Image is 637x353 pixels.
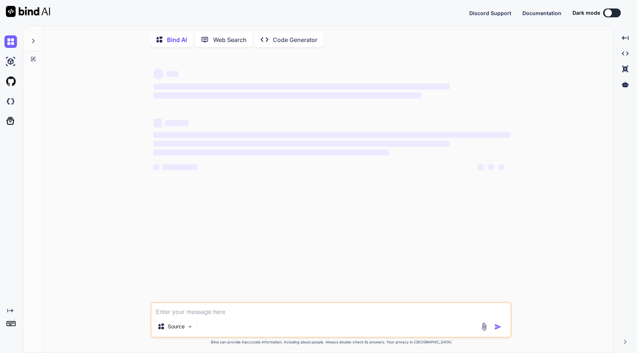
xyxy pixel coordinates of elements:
[469,9,511,17] button: Discord Support
[153,164,159,170] span: ‌
[478,164,484,170] span: ‌
[213,35,247,44] p: Web Search
[494,323,502,331] img: icon
[498,164,504,170] span: ‌
[153,119,162,127] span: ‌
[4,95,17,108] img: darkCloudIdeIcon
[167,35,187,44] p: Bind AI
[273,35,317,44] p: Code Generator
[480,322,488,331] img: attachment
[187,324,193,330] img: Pick Models
[4,75,17,88] img: githubLight
[153,141,449,147] span: ‌
[488,164,494,170] span: ‌
[153,69,164,79] span: ‌
[469,10,511,16] span: Discord Support
[522,10,561,16] span: Documentation
[153,150,389,155] span: ‌
[6,6,50,17] img: Bind AI
[165,120,189,126] span: ‌
[168,323,185,330] p: Source
[572,9,600,17] span: Dark mode
[150,339,512,345] p: Bind can provide inaccurate information, including about people. Always double-check its answers....
[167,71,178,77] span: ‌
[162,164,198,170] span: ‌
[4,55,17,68] img: ai-studio
[153,84,449,90] span: ‌
[153,92,421,98] span: ‌
[4,35,17,48] img: chat
[522,9,561,17] button: Documentation
[153,132,510,138] span: ‌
